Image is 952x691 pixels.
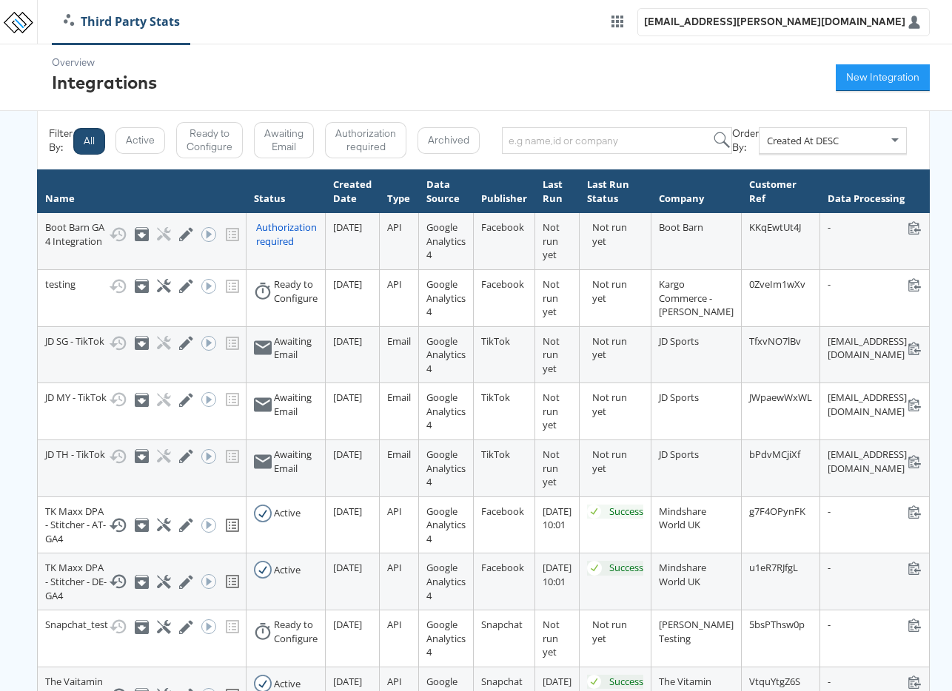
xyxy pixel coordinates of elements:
[426,618,466,658] span: Google Analytics 4
[274,563,301,577] div: Active
[387,391,411,404] span: Email
[333,220,362,234] span: [DATE]
[426,220,466,261] span: Google Analytics 4
[592,277,643,305] div: Not run yet
[543,334,560,375] span: Not run yet
[274,277,318,305] div: Ready to Configure
[481,391,510,404] span: TikTok
[820,170,930,213] th: Data Processing
[246,170,325,213] th: Status
[254,122,314,158] button: Awaiting Email
[224,573,241,590] svg: View missing tracking codes
[481,675,523,688] span: Snapchat
[749,391,812,404] span: JWpaewWxWL
[379,170,418,213] th: Type
[828,618,922,632] div: -
[543,448,560,488] span: Not run yet
[45,505,238,546] div: TK Maxx DPA - Stitcher - AT-GA4
[543,277,560,318] span: Not run yet
[45,277,238,295] div: testing
[828,561,922,575] div: -
[502,127,732,154] input: e.g name,id or company
[828,220,922,235] div: -
[659,220,703,234] span: Boot Barn
[481,561,524,574] span: Facebook
[644,15,905,29] div: [EMAIL_ADDRESS][PERSON_NAME][DOMAIN_NAME]
[481,220,524,234] span: Facebook
[543,220,560,261] span: Not run yet
[749,277,805,291] span: 0ZveIm1wXv
[828,391,922,418] div: [EMAIL_ADDRESS][DOMAIN_NAME]
[45,618,238,636] div: Snapchat_test
[481,448,510,461] span: TikTok
[387,448,411,461] span: Email
[38,170,247,213] th: Name
[474,170,535,213] th: Publisher
[333,505,362,518] span: [DATE]
[659,561,706,588] span: Mindshare World UK
[274,334,318,362] div: Awaiting Email
[767,134,839,147] span: Created At DESC
[592,618,643,645] div: Not run yet
[481,277,524,291] span: Facebook
[333,391,362,404] span: [DATE]
[274,618,318,645] div: Ready to Configure
[333,277,362,291] span: [DATE]
[749,675,800,688] span: VtquYtgZ6S
[828,277,922,291] div: -
[426,277,466,318] span: Google Analytics 4
[426,505,466,545] span: Google Analytics 4
[325,122,406,158] button: Authorization required
[592,391,643,418] div: Not run yet
[333,675,362,688] span: [DATE]
[418,127,480,154] button: Archived
[274,391,318,418] div: Awaiting Email
[659,277,734,318] span: Kargo Commerce - [PERSON_NAME]
[45,391,238,408] div: JD MY - TikTok
[481,618,523,631] span: Snapchat
[426,561,466,601] span: Google Analytics 4
[325,170,379,213] th: Created Date
[481,334,510,348] span: TikTok
[333,448,362,461] span: [DATE]
[749,220,801,234] span: KKqEwtUt4J
[387,334,411,348] span: Email
[659,505,706,532] span: Mindshare World UK
[387,220,402,234] span: API
[426,448,466,488] span: Google Analytics 4
[836,64,930,91] button: New Integration
[742,170,820,213] th: Customer Ref
[659,618,734,645] span: [PERSON_NAME] Testing
[609,505,643,519] div: Success
[828,334,922,362] div: [EMAIL_ADDRESS][DOMAIN_NAME]
[45,220,238,248] div: Boot Barn GA 4 Integration
[609,561,643,575] div: Success
[426,391,466,431] span: Google Analytics 4
[828,675,922,689] div: -
[659,391,699,404] span: JD Sports
[592,448,643,475] div: Not run yet
[749,448,800,461] span: bPdvMCjiXf
[535,170,580,213] th: Last Run
[543,391,560,431] span: Not run yet
[387,505,402,518] span: API
[749,505,805,518] span: g7F4OPynFK
[418,170,473,213] th: Data Source
[543,505,571,532] span: [DATE] 10:01
[543,618,560,658] span: Not run yet
[176,122,243,158] button: Ready to Configure
[45,334,238,352] div: JD SG - TikTok
[45,448,238,465] div: JD TH - TikTok
[53,13,191,30] a: Third Party Stats
[592,220,643,248] div: Not run yet
[274,448,318,475] div: Awaiting Email
[387,618,402,631] span: API
[651,170,742,213] th: Company
[333,334,362,348] span: [DATE]
[659,334,699,348] span: JD Sports
[387,561,402,574] span: API
[45,561,238,602] div: TK Maxx DPA - Stitcher - DE-GA4
[274,506,301,520] div: Active
[732,127,759,154] div: Order By:
[274,677,301,691] div: Active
